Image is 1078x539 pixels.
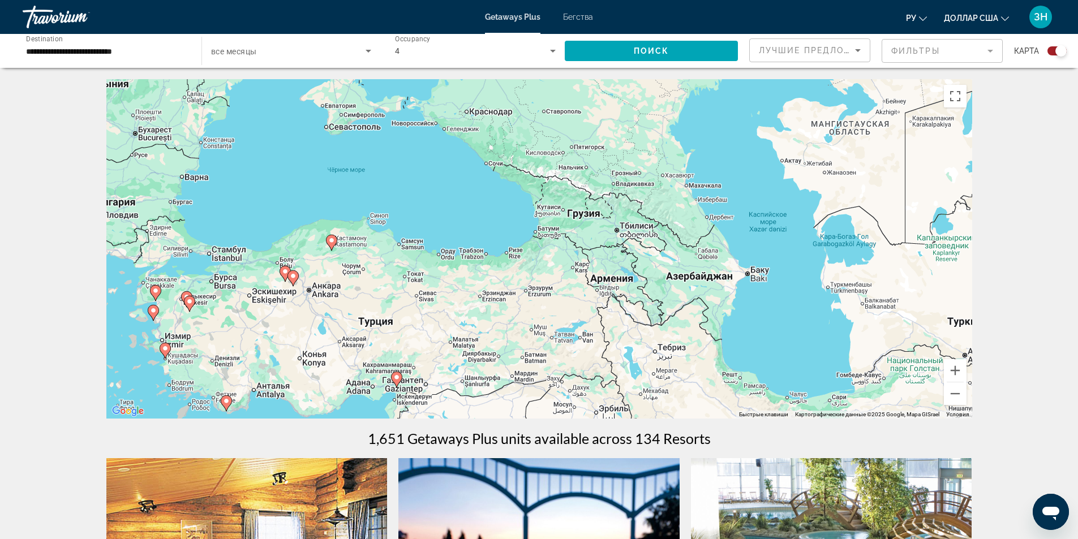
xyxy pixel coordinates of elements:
[109,404,147,419] img: Google
[882,38,1003,63] button: Filter
[368,430,711,447] h1: 1,651 Getaways Plus units available across 134 Resorts
[1014,43,1039,59] span: карта
[946,411,969,417] a: Условия (ссылка откроется в новой вкладке)
[634,46,669,55] span: Поиск
[563,12,593,21] a: Бегства
[739,411,788,419] button: Быстрые клавиши
[944,14,998,23] font: доллар США
[1034,11,1047,23] font: ЗН
[211,47,256,56] span: все месяцы
[944,382,967,405] button: Уменьшить
[1026,5,1055,29] button: Меню пользователя
[485,12,540,21] a: Getaways Plus
[759,46,879,55] span: Лучшие предложения
[395,46,400,55] span: 4
[906,10,927,26] button: Изменить язык
[944,359,967,382] button: Увеличить
[1033,494,1069,530] iframe: Кнопка запуска окна обмена сообщениями
[906,14,916,23] font: ру
[944,85,967,107] button: Включить полноэкранный режим
[109,404,147,419] a: Открыть эту область в Google Картах (в новом окне)
[26,35,63,42] span: Destination
[759,44,861,57] mat-select: Sort by
[944,10,1009,26] button: Изменить валюту
[23,2,136,32] a: Травориум
[795,411,939,417] span: Картографические данные ©2025 Google, Mapa GISrael
[565,41,738,61] button: Поиск
[395,35,431,43] span: Occupancy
